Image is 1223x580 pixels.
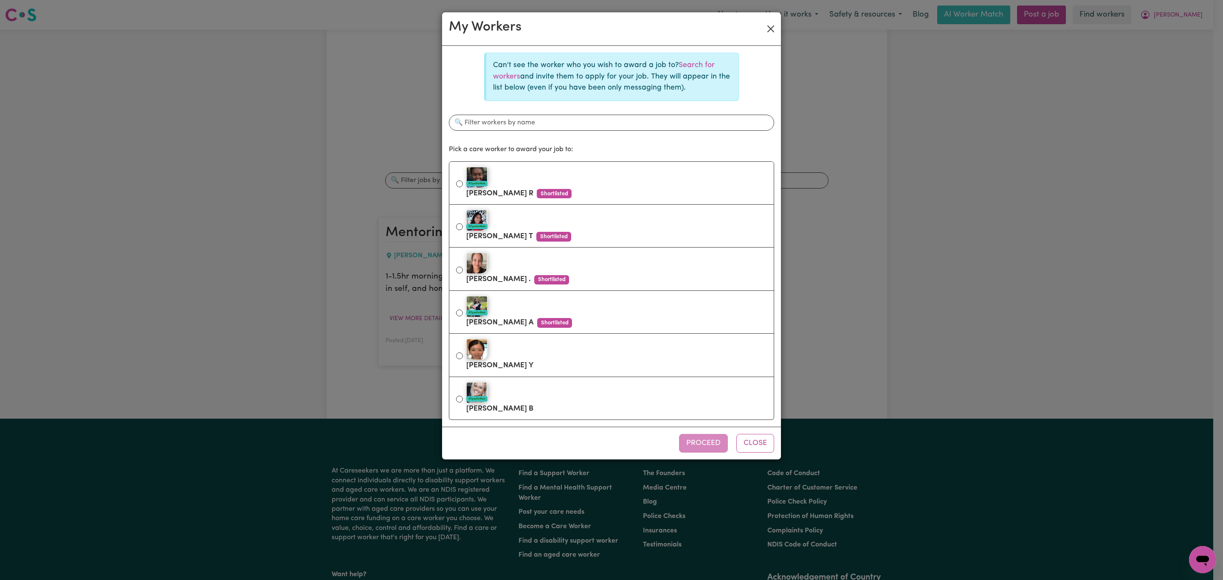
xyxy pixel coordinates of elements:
input: 🔍 Filter workers by name [449,115,774,131]
div: #OpenForWork [466,396,488,402]
label: [PERSON_NAME] T [466,208,767,244]
img: Apurva A [466,296,488,317]
label: [PERSON_NAME] . [466,251,767,287]
p: Can't see the worker who you wish to award a job to? and invite them to apply for your job. They ... [493,60,732,93]
button: Close [764,22,778,36]
iframe: Button to launch messaging window, conversation in progress [1189,546,1216,573]
img: Rachel T [466,210,488,231]
span: Shortlisted [537,189,572,198]
div: #OpenForWork [466,224,488,229]
label: [PERSON_NAME] A [466,294,767,330]
a: Search for workers [493,62,715,80]
label: [PERSON_NAME] B [466,380,767,416]
div: #OpenForWork [466,181,488,186]
img: Ruth R [466,167,488,188]
img: Julia B [466,382,488,403]
span: Shortlisted [537,318,572,327]
p: Pick a care worker to award your job to: [449,144,774,155]
button: Close [736,434,774,453]
img: Amy Y [466,339,488,360]
label: [PERSON_NAME] Y [466,337,767,373]
label: [PERSON_NAME] R [466,165,767,201]
span: Shortlisted [536,232,571,241]
img: Rasleen kaur . [466,253,488,274]
h2: My Workers [449,19,521,35]
div: #OpenForWork [466,310,488,315]
span: Shortlisted [534,275,569,284]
